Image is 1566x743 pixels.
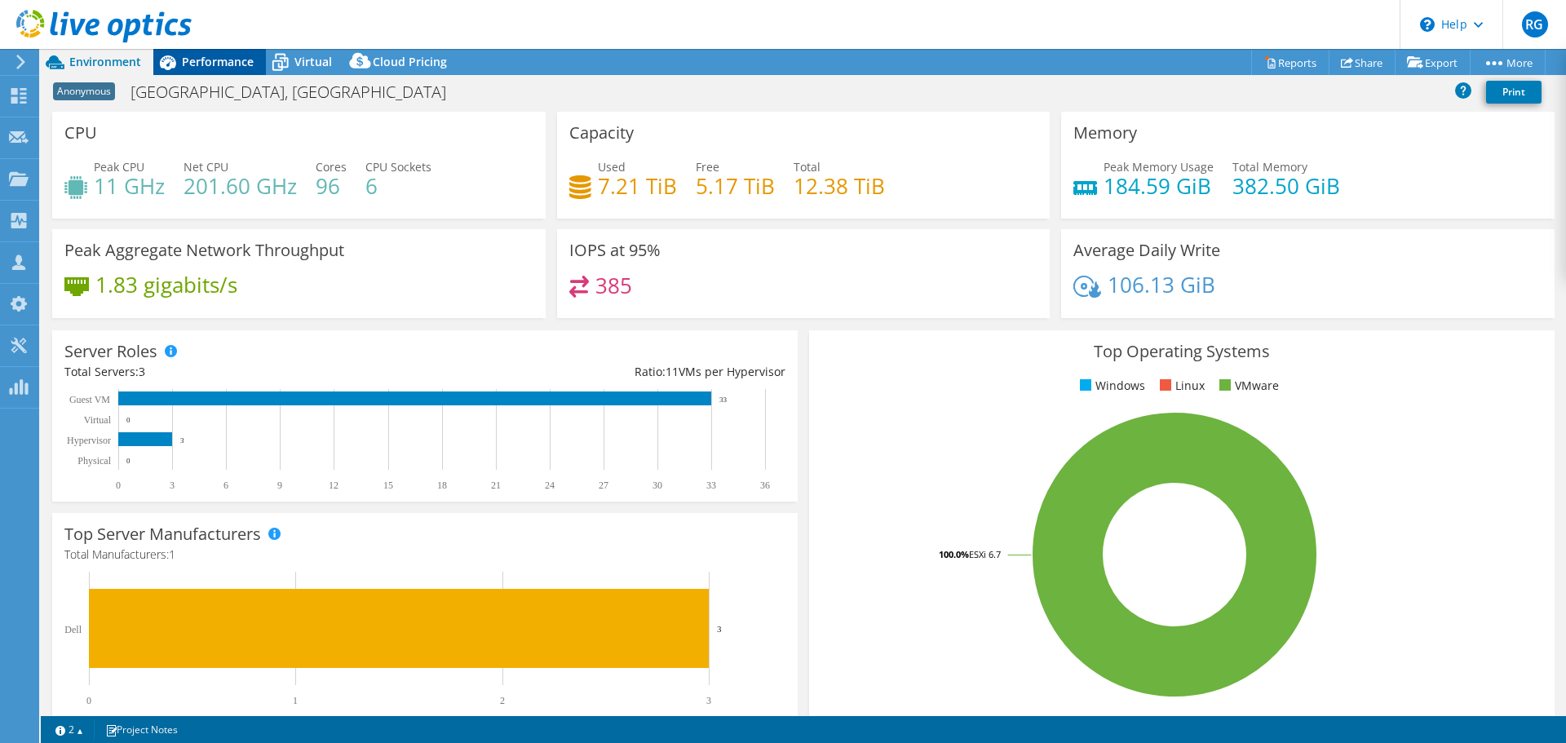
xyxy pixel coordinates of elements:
[182,54,254,69] span: Performance
[1104,159,1214,175] span: Peak Memory Usage
[1470,50,1546,75] a: More
[64,343,157,360] h3: Server Roles
[500,695,505,706] text: 2
[69,54,141,69] span: Environment
[666,364,679,379] span: 11
[184,177,297,195] h4: 201.60 GHz
[84,414,112,426] text: Virtual
[1232,177,1340,195] h4: 382.50 GiB
[696,159,719,175] span: Free
[86,695,91,706] text: 0
[969,548,1001,560] tspan: ESXi 6.7
[1329,50,1396,75] a: Share
[294,54,332,69] span: Virtual
[599,480,608,491] text: 27
[794,159,821,175] span: Total
[717,624,722,634] text: 3
[94,159,144,175] span: Peak CPU
[491,480,501,491] text: 21
[53,82,115,100] span: Anonymous
[223,480,228,491] text: 6
[598,177,677,195] h4: 7.21 TiB
[139,364,145,379] span: 3
[94,719,189,740] a: Project Notes
[1486,81,1542,104] a: Print
[126,457,130,465] text: 0
[95,276,237,294] h4: 1.83 gigabits/s
[170,480,175,491] text: 3
[1251,50,1329,75] a: Reports
[1076,377,1145,395] li: Windows
[1156,377,1205,395] li: Linux
[69,394,110,405] text: Guest VM
[373,54,447,69] span: Cloud Pricing
[706,480,716,491] text: 33
[1395,50,1471,75] a: Export
[1420,17,1435,32] svg: \n
[598,159,626,175] span: Used
[64,124,97,142] h3: CPU
[64,525,261,543] h3: Top Server Manufacturers
[116,480,121,491] text: 0
[1522,11,1548,38] span: RG
[595,276,632,294] h4: 385
[180,436,184,444] text: 3
[277,480,282,491] text: 9
[696,177,775,195] h4: 5.17 TiB
[383,480,393,491] text: 15
[569,241,661,259] h3: IOPS at 95%
[1232,159,1307,175] span: Total Memory
[184,159,228,175] span: Net CPU
[1073,124,1137,142] h3: Memory
[169,546,175,562] span: 1
[652,480,662,491] text: 30
[437,480,447,491] text: 18
[329,480,338,491] text: 12
[821,343,1542,360] h3: Top Operating Systems
[706,695,711,706] text: 3
[1215,377,1279,395] li: VMware
[794,177,885,195] h4: 12.38 TiB
[293,695,298,706] text: 1
[64,241,344,259] h3: Peak Aggregate Network Throughput
[67,435,111,446] text: Hypervisor
[569,124,634,142] h3: Capacity
[1108,276,1215,294] h4: 106.13 GiB
[365,177,431,195] h4: 6
[939,548,969,560] tspan: 100.0%
[760,480,770,491] text: 36
[316,177,347,195] h4: 96
[316,159,347,175] span: Cores
[64,546,785,564] h4: Total Manufacturers:
[1104,177,1214,195] h4: 184.59 GiB
[94,177,165,195] h4: 11 GHz
[123,83,471,101] h1: [GEOGRAPHIC_DATA], [GEOGRAPHIC_DATA]
[1073,241,1220,259] h3: Average Daily Write
[77,455,111,467] text: Physical
[719,396,728,404] text: 33
[64,624,82,635] text: Dell
[545,480,555,491] text: 24
[365,159,431,175] span: CPU Sockets
[425,363,785,381] div: Ratio: VMs per Hypervisor
[64,363,425,381] div: Total Servers:
[44,719,95,740] a: 2
[126,416,130,424] text: 0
